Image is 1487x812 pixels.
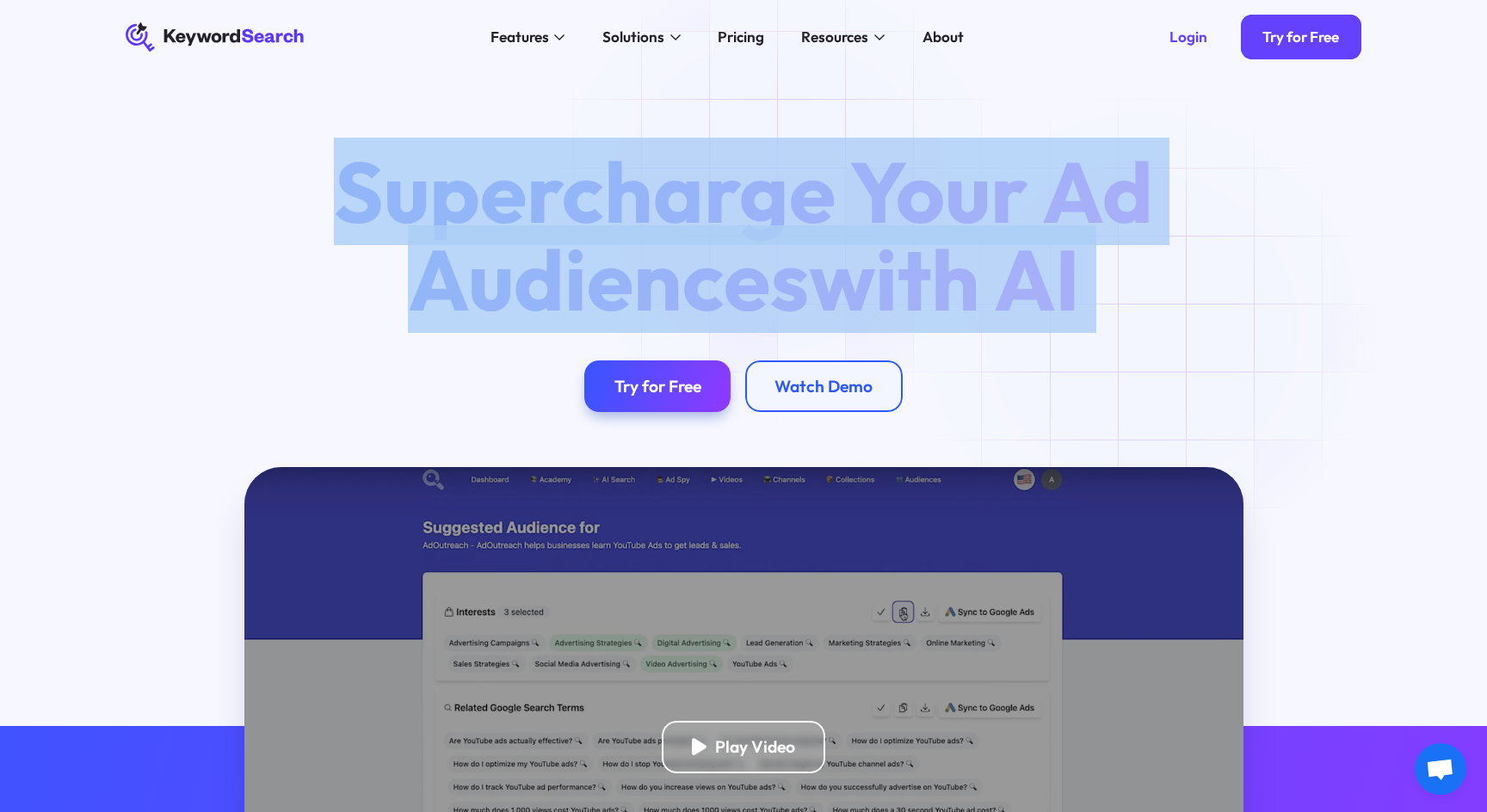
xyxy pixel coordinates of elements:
[1241,15,1362,59] a: Try for Free
[299,148,1188,323] h1: Supercharge Your Ad Audiences
[1147,15,1230,59] a: Login
[614,376,701,397] div: Try for Free
[801,26,868,48] div: Resources
[774,376,873,397] div: Watch Demo
[922,26,964,48] div: About
[602,26,664,48] div: Solutions
[1415,743,1466,795] div: Open chat
[1262,28,1339,46] div: Try for Free
[718,26,764,48] div: Pricing
[1169,28,1207,46] div: Login
[491,26,549,48] div: Features
[809,225,1080,333] span: with AI
[715,736,795,757] div: Play Video
[911,22,975,52] a: About
[707,22,776,52] a: Pricing
[584,360,731,412] a: Try for Free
